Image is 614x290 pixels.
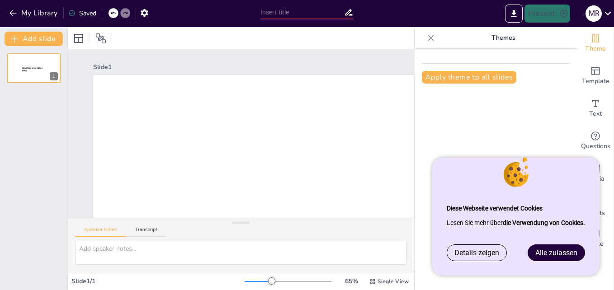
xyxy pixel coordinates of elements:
[586,5,602,23] button: M R
[589,109,602,119] span: Text
[577,27,614,60] div: Change the overall theme
[581,141,610,151] span: Questions
[447,205,543,212] strong: Diese Webseite verwendet Cookies
[422,71,516,84] button: Apply theme to all slides
[528,245,585,261] a: Alle zulassen
[577,125,614,157] div: Get real-time input from your audience
[95,33,106,44] span: Position
[447,215,585,230] p: Lesen Sie mehr über
[71,277,245,285] div: Slide 1 / 1
[5,32,63,46] button: Add slide
[582,76,609,86] span: Template
[505,5,523,23] button: Export to PowerPoint
[22,67,43,72] span: Sendsteps presentation editor
[50,72,58,80] div: 1
[126,227,166,237] button: Transcript
[378,278,409,285] span: Single View
[340,277,362,285] div: 65 %
[454,248,499,257] span: Details zeigen
[7,6,61,20] button: My Library
[577,92,614,125] div: Add text boxes
[93,63,557,71] div: Slide 1
[577,157,614,190] div: Add images, graphics, shapes or video
[260,6,344,19] input: Insert title
[586,5,602,22] div: M R
[7,53,61,83] div: Sendsteps presentation editor1
[577,60,614,92] div: Add ready made slides
[71,31,86,46] div: Layout
[447,245,506,261] a: Details zeigen
[438,27,568,49] p: Themes
[75,227,126,237] button: Speaker Notes
[535,248,577,257] span: Alle zulassen
[524,5,570,23] button: Present
[68,9,96,18] div: Saved
[503,219,585,226] a: die Verwendung von Cookies.
[585,44,606,54] span: Theme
